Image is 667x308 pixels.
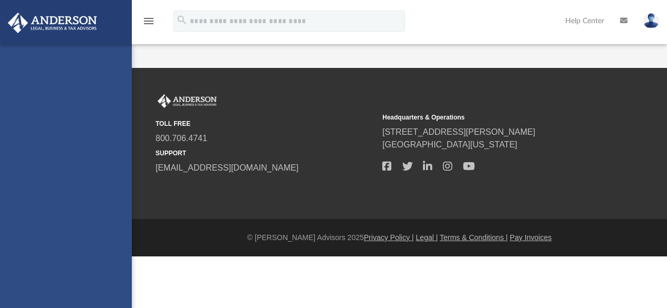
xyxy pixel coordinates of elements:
[156,94,219,108] img: Anderson Advisors Platinum Portal
[510,233,552,242] a: Pay Invoices
[382,113,602,122] small: Headquarters & Operations
[156,119,375,128] small: TOLL FREE
[643,13,659,28] img: User Pic
[440,233,508,242] a: Terms & Conditions |
[142,20,155,27] a: menu
[156,148,375,158] small: SUPPORT
[364,233,414,242] a: Privacy Policy |
[382,127,535,136] a: [STREET_ADDRESS][PERSON_NAME]
[156,134,207,143] a: 800.706.4741
[156,163,298,172] a: [EMAIL_ADDRESS][DOMAIN_NAME]
[132,232,667,243] div: © [PERSON_NAME] Advisors 2025
[382,140,517,149] a: [GEOGRAPHIC_DATA][US_STATE]
[142,15,155,27] i: menu
[5,13,100,33] img: Anderson Advisors Platinum Portal
[176,14,188,26] i: search
[416,233,438,242] a: Legal |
